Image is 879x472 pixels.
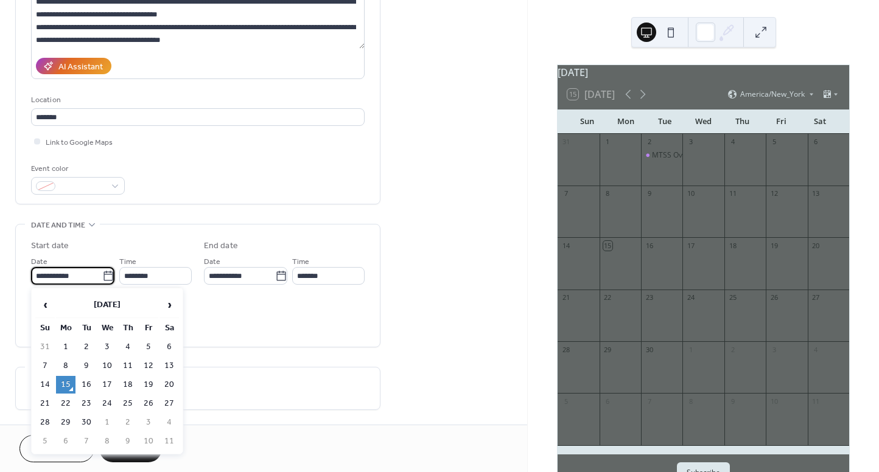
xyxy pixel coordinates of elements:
td: 3 [97,338,117,356]
td: 11 [118,357,138,375]
button: AI Assistant [36,58,111,74]
div: 10 [686,189,695,198]
th: We [97,319,117,337]
th: Mo [56,319,75,337]
th: Th [118,319,138,337]
div: 12 [769,189,779,198]
div: 24 [686,293,695,302]
td: 7 [35,357,55,375]
div: 15 [603,241,612,250]
span: Date [31,255,47,268]
div: 16 [645,241,654,250]
td: 15 [56,376,75,394]
div: Wed [684,109,723,134]
div: 20 [811,241,821,250]
div: 30 [645,345,654,354]
div: 25 [728,293,737,302]
th: Fr [139,319,158,337]
div: Sat [800,109,839,134]
td: 29 [56,414,75,431]
td: 5 [139,338,158,356]
span: Time [119,255,136,268]
div: 5 [769,137,779,147]
td: 26 [139,395,158,412]
div: 23 [645,293,654,302]
td: 20 [159,376,179,394]
div: 18 [728,241,737,250]
div: 7 [645,397,654,406]
div: 2 [645,137,654,147]
div: 3 [686,137,695,147]
span: Date and time [31,219,85,232]
td: 6 [56,432,75,450]
td: 8 [56,357,75,375]
div: Fri [762,109,800,134]
div: Location [31,94,362,106]
div: 6 [603,397,612,406]
div: 17 [686,241,695,250]
div: 29 [603,345,612,354]
td: 9 [118,432,138,450]
div: Tue [645,109,684,134]
td: 24 [97,395,117,412]
div: 26 [769,293,779,302]
td: 19 [139,376,158,394]
div: 2 [728,345,737,354]
td: 13 [159,357,179,375]
div: Mon [606,109,645,134]
td: 16 [77,376,96,394]
div: 11 [728,189,737,198]
div: 8 [603,189,612,198]
td: 30 [77,414,96,431]
td: 4 [159,414,179,431]
div: 21 [561,293,570,302]
div: 13 [811,189,821,198]
div: Thu [723,109,762,134]
td: 18 [118,376,138,394]
td: 7 [77,432,96,450]
th: Tu [77,319,96,337]
th: Su [35,319,55,337]
div: 9 [728,397,737,406]
span: Time [292,255,309,268]
span: ‹ [36,293,54,317]
td: 22 [56,395,75,412]
div: 31 [561,137,570,147]
td: 9 [77,357,96,375]
td: 6 [159,338,179,356]
div: 10 [769,397,779,406]
td: 11 [159,432,179,450]
td: 1 [97,414,117,431]
td: 31 [35,338,55,356]
div: AI Assistant [58,61,103,74]
td: 23 [77,395,96,412]
td: 2 [118,414,138,431]
div: 4 [811,345,821,354]
div: 1 [603,137,612,147]
div: [DATE] [558,65,849,80]
td: 5 [35,432,55,450]
div: 22 [603,293,612,302]
td: 10 [97,357,117,375]
span: America/New_York [740,91,805,98]
div: 27 [811,293,821,302]
div: 4 [728,137,737,147]
th: [DATE] [56,292,158,318]
span: Date [204,255,220,268]
span: › [160,293,178,317]
td: 14 [35,376,55,394]
div: 6 [811,137,821,147]
td: 1 [56,338,75,356]
td: 8 [97,432,117,450]
span: Cancel [41,443,73,456]
div: 11 [811,397,821,406]
div: MTSS Overview - Valley Central School District [641,150,682,161]
div: 14 [561,241,570,250]
div: MTSS Overview - [GEOGRAPHIC_DATA] [652,150,785,161]
div: 7 [561,189,570,198]
div: 1 [686,345,695,354]
div: End date [204,240,238,252]
td: 25 [118,395,138,412]
td: 2 [77,338,96,356]
div: Start date [31,240,69,252]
